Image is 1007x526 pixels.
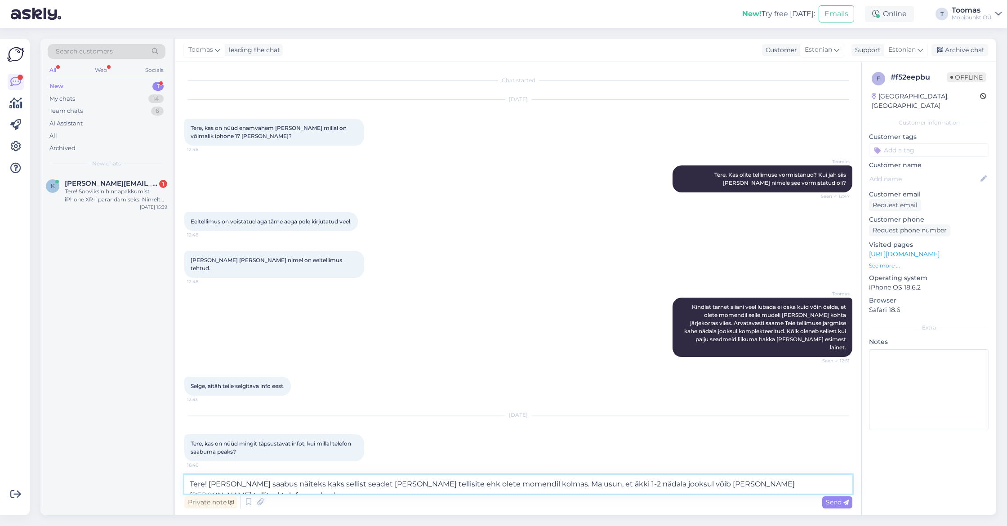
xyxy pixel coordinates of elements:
p: Customer phone [869,215,989,224]
span: 12:46 [187,146,221,153]
div: Web [93,64,109,76]
p: Operating system [869,273,989,283]
div: Request email [869,199,921,211]
div: Mobipunkt OÜ [952,14,992,21]
div: Request phone number [869,224,950,236]
span: Seen ✓ 12:47 [816,193,850,200]
div: All [49,131,57,140]
p: Notes [869,337,989,347]
p: Browser [869,296,989,305]
span: 12:48 [187,278,221,285]
div: # f52eepbu [891,72,947,83]
div: [DATE] [184,411,852,419]
div: T [936,8,948,20]
span: 12:53 [187,396,221,403]
div: 14 [148,94,164,103]
span: kristofer.ild@gmail.com [65,179,158,187]
div: Online [865,6,914,22]
span: 16:40 [187,462,221,468]
span: Tere. Kas olite tellimuse vormistanud? Kui jah siis [PERSON_NAME] nimele see vormistatud oli? [714,171,847,186]
a: [URL][DOMAIN_NAME] [869,250,940,258]
span: 12:48 [187,232,221,238]
span: Kindlat tarnet siiani veel lubada ei oska kuid võin öelda, et olete momendil selle mudeli [PERSON... [684,303,847,351]
b: New! [742,9,762,18]
textarea: Tere! [PERSON_NAME] saabus näiteks kaks sellist seadet [PERSON_NAME] tellisite ehk olete momendil... [184,475,852,494]
span: New chats [92,160,121,168]
button: Emails [819,5,854,22]
div: All [48,64,58,76]
p: Customer tags [869,132,989,142]
span: Send [826,498,849,506]
div: Archive chat [931,44,988,56]
p: See more ... [869,262,989,270]
input: Add name [869,174,979,184]
div: Tere! Sooviksin hinnapakkumist iPhone XR-i parandamiseks. Nimelt WiFi ja 4G enam ei tööta üldse, ... [65,187,167,204]
a: ToomasMobipunkt OÜ [952,7,1002,21]
div: Socials [143,64,165,76]
div: AI Assistant [49,119,83,128]
span: Estonian [888,45,916,55]
p: Visited pages [869,240,989,250]
div: Customer [762,45,797,55]
div: Support [851,45,881,55]
div: Archived [49,144,76,153]
div: [DATE] 15:39 [140,204,167,210]
div: Toomas [952,7,992,14]
p: Customer email [869,190,989,199]
img: Askly Logo [7,46,24,63]
input: Add a tag [869,143,989,157]
div: Private note [184,496,237,508]
span: Estonian [805,45,832,55]
span: f [877,75,880,82]
span: Tere, kas on nüüd mingit täpsustavat infot, kui millal telefon saabuma peaks? [191,440,352,455]
span: Toomas [816,290,850,297]
p: Customer name [869,160,989,170]
span: Tere, kas on nüüd enamvähem [PERSON_NAME] millal on võimalik iphone 17 [PERSON_NAME]? [191,125,348,139]
span: Search customers [56,47,113,56]
p: iPhone OS 18.6.2 [869,283,989,292]
p: Safari 18.6 [869,305,989,315]
div: My chats [49,94,75,103]
div: Extra [869,324,989,332]
div: leading the chat [225,45,280,55]
div: [GEOGRAPHIC_DATA], [GEOGRAPHIC_DATA] [872,92,980,111]
div: 6 [151,107,164,116]
div: Chat started [184,76,852,85]
span: Selge, aitäh teile selgitava info eest. [191,383,285,389]
div: Customer information [869,119,989,127]
div: New [49,82,63,91]
span: Offline [947,72,986,82]
div: Team chats [49,107,83,116]
span: [PERSON_NAME] [PERSON_NAME] nimel on eeltellimus tehtud. [191,257,343,272]
div: [DATE] [184,95,852,103]
span: Toomas [188,45,213,55]
div: Try free [DATE]: [742,9,815,19]
span: Seen ✓ 12:51 [816,357,850,364]
span: Eeltellimus on voistatud aga tärne aega pole kirjutatud veel. [191,218,352,225]
span: Toomas [816,158,850,165]
div: 1 [152,82,164,91]
div: 1 [159,180,167,188]
span: k [51,183,55,189]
